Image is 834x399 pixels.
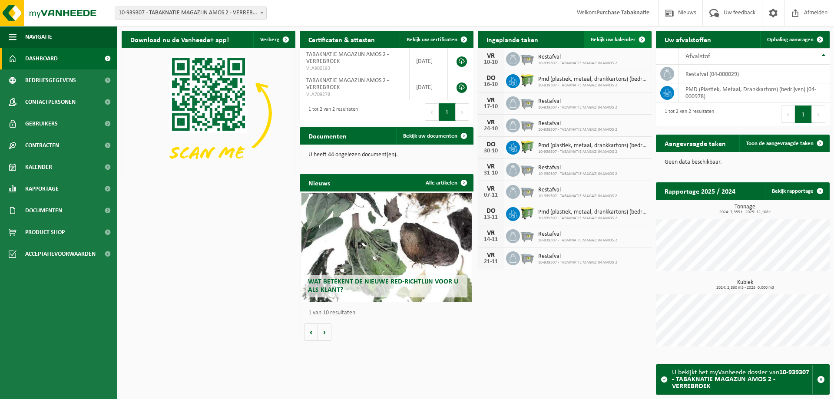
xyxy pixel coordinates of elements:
button: 1 [439,103,456,121]
div: DO [482,141,500,148]
span: 10-939307 - TABAKNATIE MAGAZIJN AMOS 2 - VERREBROEK [115,7,267,20]
h2: Uw afvalstoffen [656,31,720,48]
span: Restafval [538,253,617,260]
span: Restafval [538,165,617,171]
h3: Kubiek [660,280,830,290]
strong: 10-939307 - TABAKNATIE MAGAZIJN AMOS 2 - VERREBROEK [672,369,809,390]
span: 10-939307 - TABAKNATIE MAGAZIJN AMOS 2 [538,260,617,265]
div: 07-11 [482,192,500,198]
h2: Aangevraagde taken [656,135,735,152]
h2: Download nu de Vanheede+ app! [122,31,238,48]
img: WB-0660-HPE-GN-50 [520,139,535,154]
td: restafval (04-000029) [679,65,830,83]
span: Bekijk uw documenten [403,133,457,139]
div: VR [482,97,500,104]
span: 10-939307 - TABAKNATIE MAGAZIJN AMOS 2 [538,127,617,132]
span: Navigatie [25,26,52,48]
button: Previous [425,103,439,121]
div: 24-10 [482,126,500,132]
span: 10-939307 - TABAKNATIE MAGAZIJN AMOS 2 [538,194,617,199]
div: 17-10 [482,104,500,110]
span: Pmd (plastiek, metaal, drankkartons) (bedrijven) [538,142,647,149]
span: Restafval [538,54,617,61]
img: WB-2500-GAL-GY-01 [520,95,535,110]
span: Dashboard [25,48,58,69]
span: 10-939307 - TABAKNATIE MAGAZIJN AMOS 2 - VERREBROEK [115,7,266,19]
div: VR [482,230,500,237]
span: Bekijk uw kalender [591,37,635,43]
div: VR [482,163,500,170]
span: Rapportage [25,178,59,200]
div: VR [482,252,500,259]
span: Verberg [260,37,279,43]
img: WB-0660-HPE-GN-50 [520,73,535,88]
img: WB-2500-GAL-GY-01 [520,162,535,176]
span: 2024: 2,860 m3 - 2025: 0,000 m3 [660,286,830,290]
div: DO [482,208,500,214]
span: Contracten [25,135,59,156]
button: Previous [781,106,795,123]
h2: Documenten [300,127,355,144]
span: Acceptatievoorwaarden [25,243,96,265]
td: PMD (Plastiek, Metaal, Drankkartons) (bedrijven) (04-000978) [679,83,830,102]
a: Bekijk uw kalender [584,31,651,48]
div: 31-10 [482,170,500,176]
img: WB-2500-GAL-GY-01 [520,117,535,132]
div: U bekijkt het myVanheede dossier van [672,365,812,394]
a: Toon de aangevraagde taken [739,135,829,152]
span: 2024: 7,355 t - 2025: 12,108 t [660,210,830,214]
p: 1 van 10 resultaten [308,310,469,316]
span: Contactpersonen [25,91,76,113]
div: 30-10 [482,148,500,154]
h2: Certificaten & attesten [300,31,384,48]
a: Alle artikelen [419,174,473,191]
div: 21-11 [482,259,500,265]
span: 10-939307 - TABAKNATIE MAGAZIJN AMOS 2 [538,61,617,66]
div: VR [482,185,500,192]
h2: Nieuws [300,174,339,191]
div: 10-10 [482,59,500,66]
img: WB-2500-GAL-GY-01 [520,51,535,66]
a: Wat betekent de nieuwe RED-richtlijn voor u als klant? [301,193,472,302]
img: WB-2500-GAL-GY-01 [520,250,535,265]
span: 10-939307 - TABAKNATIE MAGAZIJN AMOS 2 [538,171,617,177]
span: Restafval [538,231,617,238]
span: TABAKNATIE MAGAZIJN AMOS 2 - VERREBROEK [306,51,389,65]
strong: Purchase Tabaknatie [596,10,649,16]
button: Volgende [318,323,331,341]
span: Kalender [25,156,52,178]
button: Next [456,103,469,121]
img: WB-2500-GAL-GY-01 [520,228,535,243]
td: [DATE] [410,48,448,74]
button: Vorige [304,323,318,341]
span: Restafval [538,120,617,127]
span: Pmd (plastiek, metaal, drankkartons) (bedrijven) [538,76,647,83]
span: VLA709278 [306,91,403,98]
span: 10-939307 - TABAKNATIE MAGAZIJN AMOS 2 [538,238,617,243]
p: Geen data beschikbaar. [665,159,821,165]
span: TABAKNATIE MAGAZIJN AMOS 2 - VERREBROEK [306,77,389,91]
span: Gebruikers [25,113,58,135]
span: Afvalstof [685,53,710,60]
p: U heeft 44 ongelezen document(en). [308,152,465,158]
span: Pmd (plastiek, metaal, drankkartons) (bedrijven) [538,209,647,216]
h2: Ingeplande taken [478,31,547,48]
span: Restafval [538,98,617,105]
a: Bekijk uw documenten [396,127,473,145]
div: 13-11 [482,214,500,221]
span: Documenten [25,200,62,221]
button: 1 [795,106,812,123]
span: Ophaling aanvragen [767,37,814,43]
span: 10-939307 - TABAKNATIE MAGAZIJN AMOS 2 [538,105,617,110]
span: Bekijk uw certificaten [407,37,457,43]
img: WB-2500-GAL-GY-01 [520,184,535,198]
a: Ophaling aanvragen [760,31,829,48]
div: 1 tot 2 van 2 resultaten [304,102,358,122]
span: 10-939307 - TABAKNATIE MAGAZIJN AMOS 2 [538,83,647,88]
h3: Tonnage [660,204,830,214]
h2: Rapportage 2025 / 2024 [656,182,744,199]
td: [DATE] [410,74,448,100]
button: Next [812,106,825,123]
span: VLA900193 [306,65,403,72]
span: Wat betekent de nieuwe RED-richtlijn voor u als klant? [308,278,458,293]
